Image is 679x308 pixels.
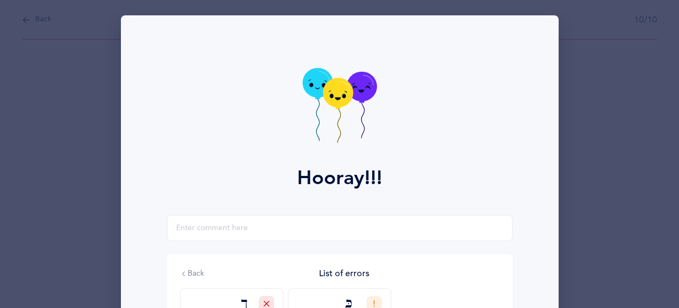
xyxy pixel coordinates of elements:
[167,215,513,241] input: Enter comment here
[319,267,369,280] div: List of errors
[180,269,204,280] button: Back
[297,163,382,193] div: Hooray!!!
